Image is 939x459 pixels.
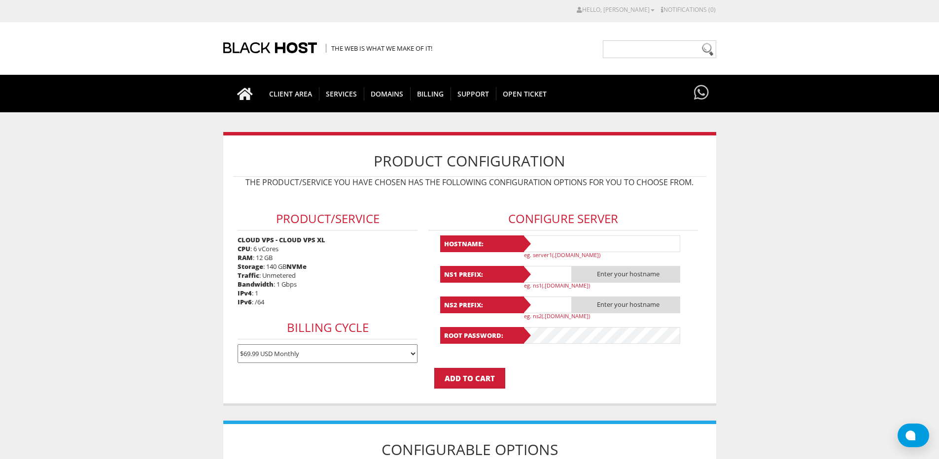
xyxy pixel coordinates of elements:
a: Support [451,75,496,112]
span: CLIENT AREA [262,87,319,100]
div: : 6 vCores : 12 GB : 140 GB : Unmetered : 1 Gbps : 1 : /64 [233,193,422,368]
p: The product/service you have chosen has the following configuration options for you to choose from. [233,177,706,188]
b: Bandwidth [238,280,274,289]
span: Billing [410,87,451,100]
a: Have questions? [692,75,711,111]
button: Open chat window [898,424,929,447]
input: Need help? [603,40,716,58]
a: Notifications (0) [661,5,716,14]
h3: Product/Service [238,207,417,230]
a: Open Ticket [496,75,554,112]
span: Enter your hostname [572,266,680,283]
span: Open Ticket [496,87,554,100]
p: eg. ns1(.[DOMAIN_NAME]) [524,282,687,289]
a: SERVICES [319,75,364,112]
a: Domains [364,75,411,112]
b: Root Password: [440,327,524,344]
b: CPU [238,244,250,253]
b: Storage [238,262,263,271]
b: NVMe [286,262,307,271]
b: RAM [238,253,253,262]
b: IPv4 [238,289,252,297]
h3: Billing Cycle [238,316,417,339]
a: Hello, [PERSON_NAME] [577,5,655,14]
span: Enter your hostname [572,296,680,313]
p: eg. ns2(.[DOMAIN_NAME]) [524,312,687,320]
span: Domains [364,87,411,100]
span: The Web is what we make of it! [326,44,432,53]
b: IPv6 [238,297,252,306]
a: Billing [410,75,451,112]
b: NS2 Prefix: [440,296,524,313]
b: Hostname: [440,235,524,252]
a: Go to homepage [227,75,263,112]
b: Traffic [238,271,259,280]
h3: Configure Server [428,207,698,230]
input: Add to Cart [434,368,505,389]
h1: Product Configuration [233,145,706,177]
a: CLIENT AREA [262,75,319,112]
p: eg. server1(.[DOMAIN_NAME]) [524,251,687,259]
b: NS1 Prefix: [440,266,524,283]
span: Support [451,87,496,100]
strong: CLOUD VPS - CLOUD VPS XL [238,235,325,244]
span: SERVICES [319,87,364,100]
